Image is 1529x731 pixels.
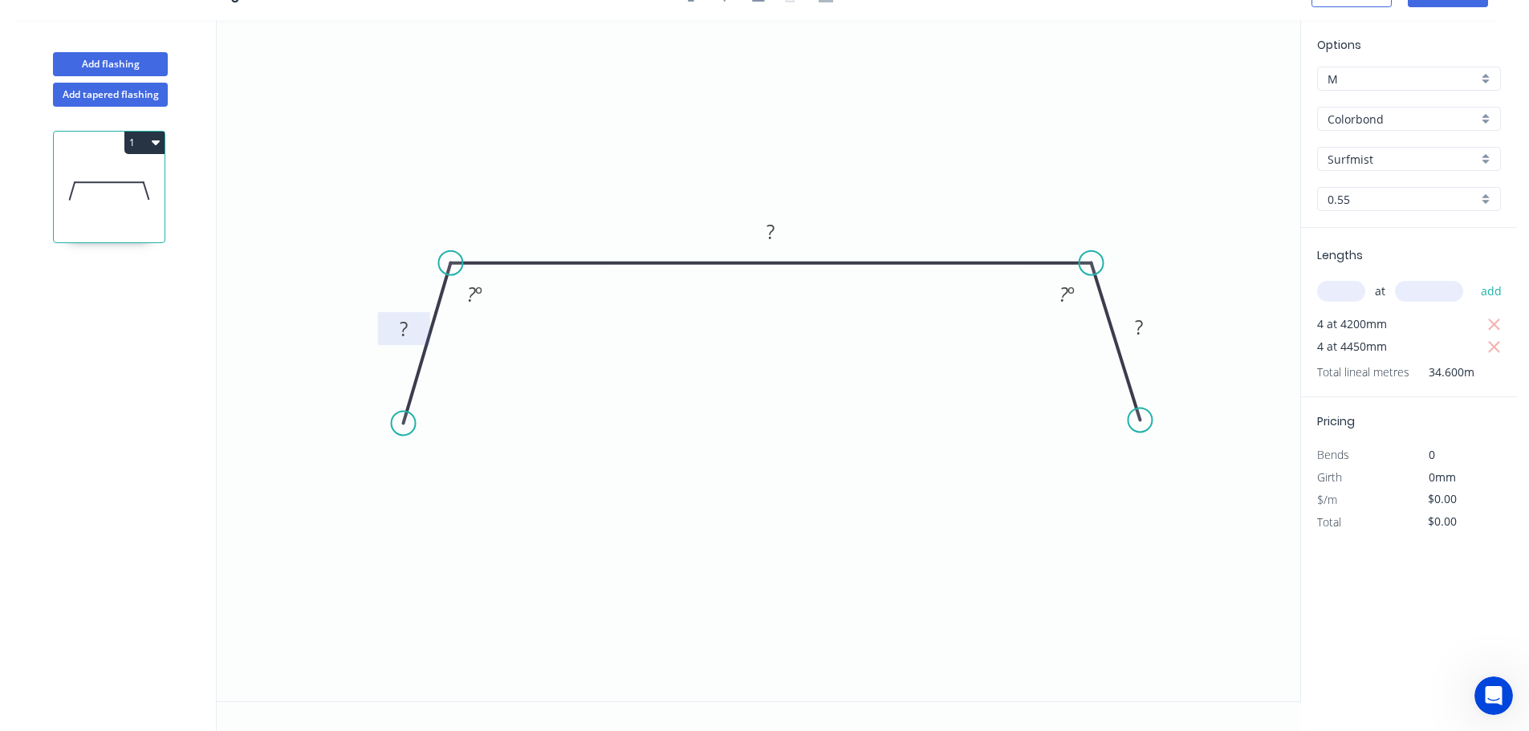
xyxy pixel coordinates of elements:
[1135,314,1143,340] tspan: ?
[767,218,775,245] tspan: ?
[1059,281,1068,307] tspan: ?
[1328,151,1478,168] input: Colour
[1317,335,1387,358] span: 4 at 4450mm
[1328,71,1478,87] input: Price level
[1317,247,1363,263] span: Lengths
[1317,313,1387,335] span: 4 at 4200mm
[53,83,168,107] button: Add tapered flashing
[1328,111,1478,128] input: Material
[53,52,168,76] button: Add flashing
[1317,447,1349,462] span: Bends
[217,20,1300,701] svg: 0
[1317,37,1361,53] span: Options
[1317,492,1337,507] span: $/m
[1474,676,1513,715] iframe: Intercom live chat
[1328,191,1478,208] input: Thickness
[1067,281,1075,307] tspan: º
[1473,278,1511,305] button: add
[1317,469,1342,485] span: Girth
[1317,413,1355,429] span: Pricing
[1409,361,1474,384] span: 34.600m
[1429,469,1456,485] span: 0mm
[1429,447,1435,462] span: 0
[1375,280,1385,303] span: at
[1317,361,1409,384] span: Total lineal metres
[467,281,476,307] tspan: ?
[124,132,165,154] button: 1
[475,281,482,307] tspan: º
[1317,514,1341,530] span: Total
[400,315,408,342] tspan: ?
